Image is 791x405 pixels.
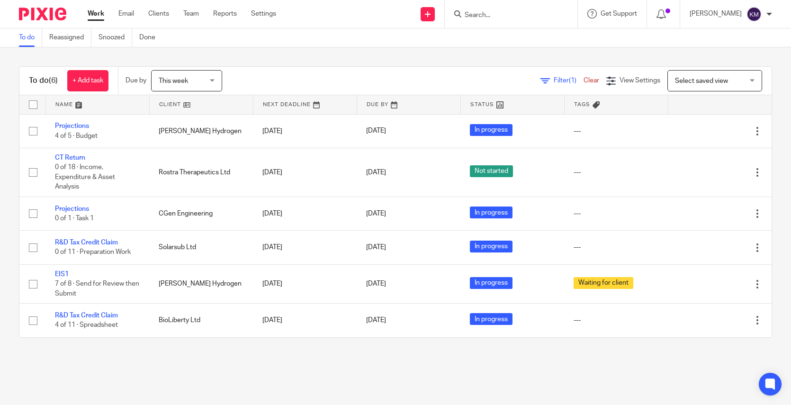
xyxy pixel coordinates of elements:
[574,126,658,136] div: ---
[149,114,253,148] td: [PERSON_NAME] Hydrogen
[149,304,253,337] td: BioLiberty Ltd
[149,197,253,230] td: CGen Engineering
[470,165,513,177] span: Not started
[574,168,658,177] div: ---
[574,277,633,289] span: Waiting for client
[55,271,69,278] a: EIS1
[470,277,512,289] span: In progress
[139,28,162,47] a: Done
[55,322,118,329] span: 4 of 11 · Spreadsheet
[574,315,658,325] div: ---
[620,77,660,84] span: View Settings
[366,317,386,324] span: [DATE]
[251,9,276,18] a: Settings
[149,264,253,303] td: [PERSON_NAME] Hydrogen
[19,8,66,20] img: Pixie
[746,7,762,22] img: svg%3E
[470,241,512,252] span: In progress
[55,154,85,161] a: CT Return
[569,77,576,84] span: (1)
[470,313,512,325] span: In progress
[574,102,590,107] span: Tags
[55,239,118,246] a: R&D Tax Credit Claim
[55,206,89,212] a: Projections
[253,231,357,264] td: [DATE]
[253,304,357,337] td: [DATE]
[366,244,386,251] span: [DATE]
[55,133,98,139] span: 4 of 5 · Budget
[213,9,237,18] a: Reports
[55,249,131,256] span: 0 of 11 · Preparation Work
[366,128,386,135] span: [DATE]
[148,9,169,18] a: Clients
[149,148,253,197] td: Rostra Therapeutics Ltd
[19,28,42,47] a: To do
[55,215,94,222] span: 0 of 1 · Task 1
[366,280,386,287] span: [DATE]
[253,114,357,148] td: [DATE]
[366,210,386,217] span: [DATE]
[88,9,104,18] a: Work
[253,148,357,197] td: [DATE]
[574,243,658,252] div: ---
[366,169,386,176] span: [DATE]
[55,164,115,190] span: 0 of 18 · Income, Expenditure & Asset Analysis
[470,207,512,218] span: In progress
[253,264,357,303] td: [DATE]
[690,9,742,18] p: [PERSON_NAME]
[574,209,658,218] div: ---
[99,28,132,47] a: Snoozed
[55,312,118,319] a: R&D Tax Credit Claim
[253,197,357,230] td: [DATE]
[464,11,549,20] input: Search
[49,77,58,84] span: (6)
[55,123,89,129] a: Projections
[29,76,58,86] h1: To do
[55,280,139,297] span: 7 of 8 · Send for Review then Submit
[49,28,91,47] a: Reassigned
[470,124,512,136] span: In progress
[159,78,188,84] span: This week
[149,231,253,264] td: Solarsub Ltd
[183,9,199,18] a: Team
[675,78,728,84] span: Select saved view
[601,10,637,17] span: Get Support
[118,9,134,18] a: Email
[126,76,146,85] p: Due by
[554,77,584,84] span: Filter
[67,70,108,91] a: + Add task
[584,77,599,84] a: Clear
